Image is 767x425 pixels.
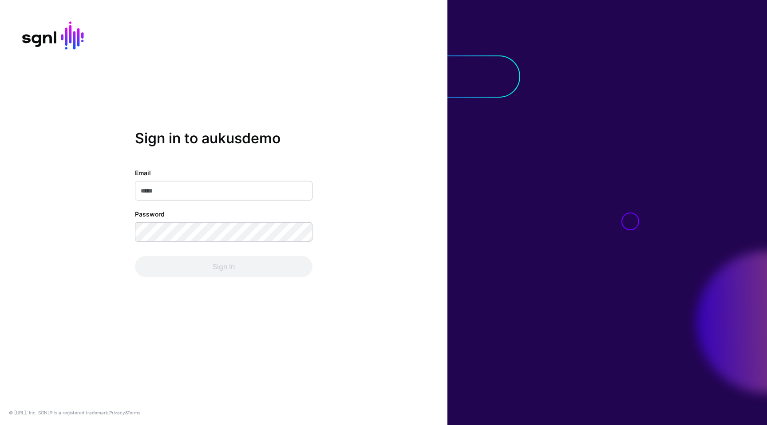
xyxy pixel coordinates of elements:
[9,409,140,416] div: © [URL], Inc. SGNL® is a registered trademark. &
[135,168,151,177] label: Email
[135,209,165,219] label: Password
[127,410,140,415] a: Terms
[135,130,312,147] h2: Sign in to aukusdemo
[109,410,125,415] a: Privacy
